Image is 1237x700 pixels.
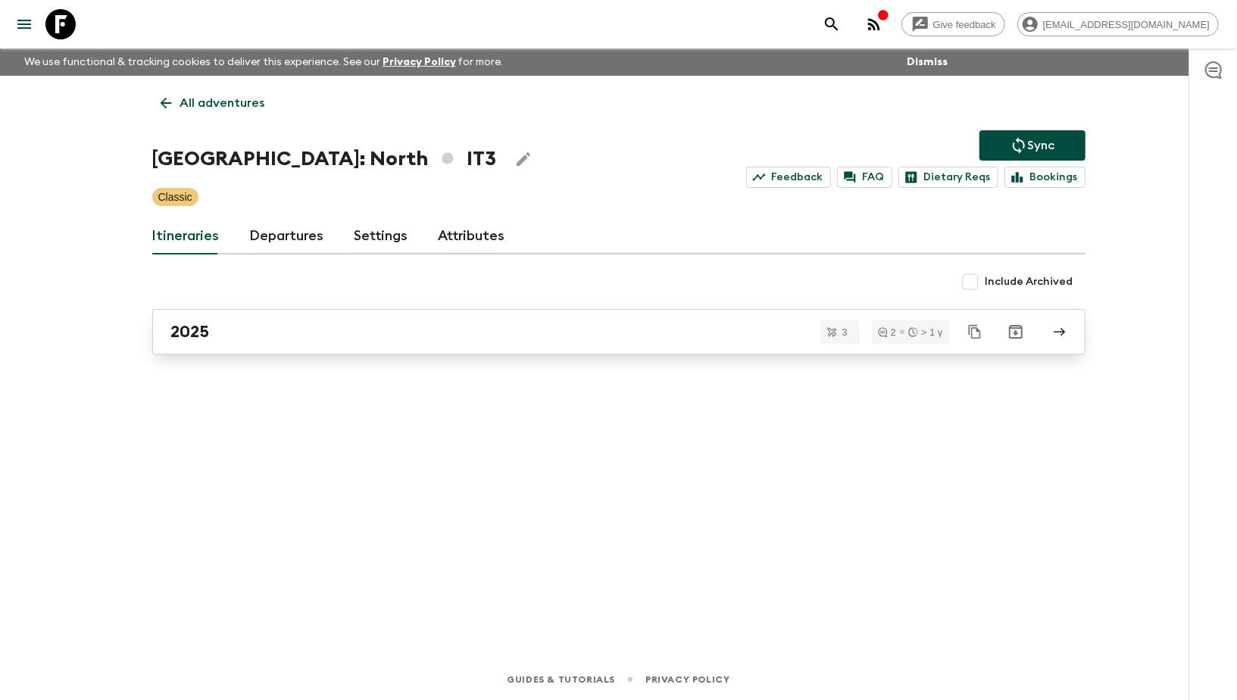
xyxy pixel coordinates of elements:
button: Edit Adventure Title [508,144,539,174]
a: Itineraries [152,218,220,255]
h2: 2025 [171,322,210,342]
a: Departures [250,218,324,255]
button: menu [9,9,39,39]
button: Dismiss [903,52,951,73]
div: [EMAIL_ADDRESS][DOMAIN_NAME] [1017,12,1219,36]
a: Privacy Policy [383,57,456,67]
p: All adventures [180,94,265,112]
span: [EMAIL_ADDRESS][DOMAIN_NAME] [1035,19,1218,30]
button: search adventures [817,9,847,39]
h1: [GEOGRAPHIC_DATA]: North IT3 [152,144,496,174]
a: FAQ [837,167,892,188]
a: Feedback [746,167,831,188]
a: Bookings [1004,167,1085,188]
a: Attributes [439,218,505,255]
span: Include Archived [986,274,1073,289]
button: Duplicate [961,318,989,345]
span: Give feedback [925,19,1004,30]
a: All adventures [152,88,273,118]
p: We use functional & tracking cookies to deliver this experience. See our for more. [18,48,510,76]
button: Archive [1001,317,1031,347]
p: Classic [158,189,192,205]
a: 2025 [152,309,1085,355]
a: Guides & Tutorials [507,671,615,688]
div: > 1 y [908,327,943,337]
button: Sync adventure departures to the booking engine [979,130,1085,161]
p: Sync [1028,136,1055,155]
a: Dietary Reqs [898,167,998,188]
a: Give feedback [901,12,1005,36]
a: Settings [355,218,408,255]
span: 3 [832,327,856,337]
a: Privacy Policy [645,671,729,688]
div: 2 [878,327,896,337]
